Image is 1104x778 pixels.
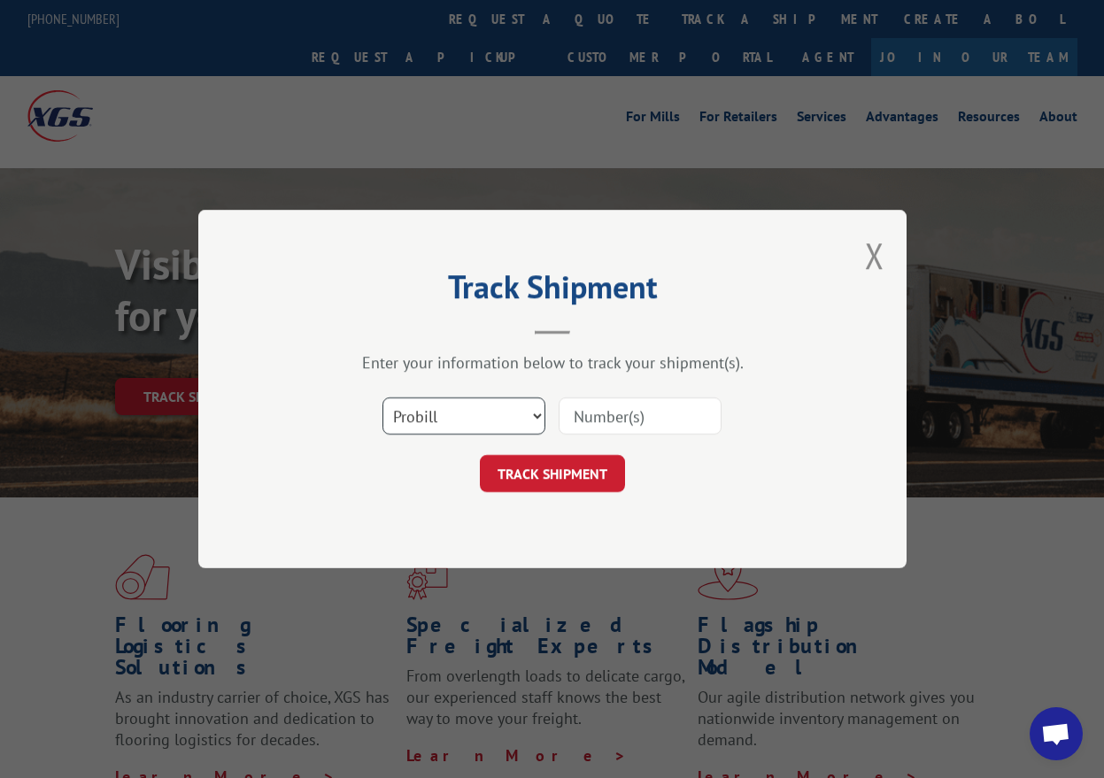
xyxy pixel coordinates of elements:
[865,232,884,279] button: Close modal
[287,352,818,373] div: Enter your information below to track your shipment(s).
[480,455,625,492] button: TRACK SHIPMENT
[559,397,722,435] input: Number(s)
[1030,707,1083,760] div: Open chat
[287,274,818,308] h2: Track Shipment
